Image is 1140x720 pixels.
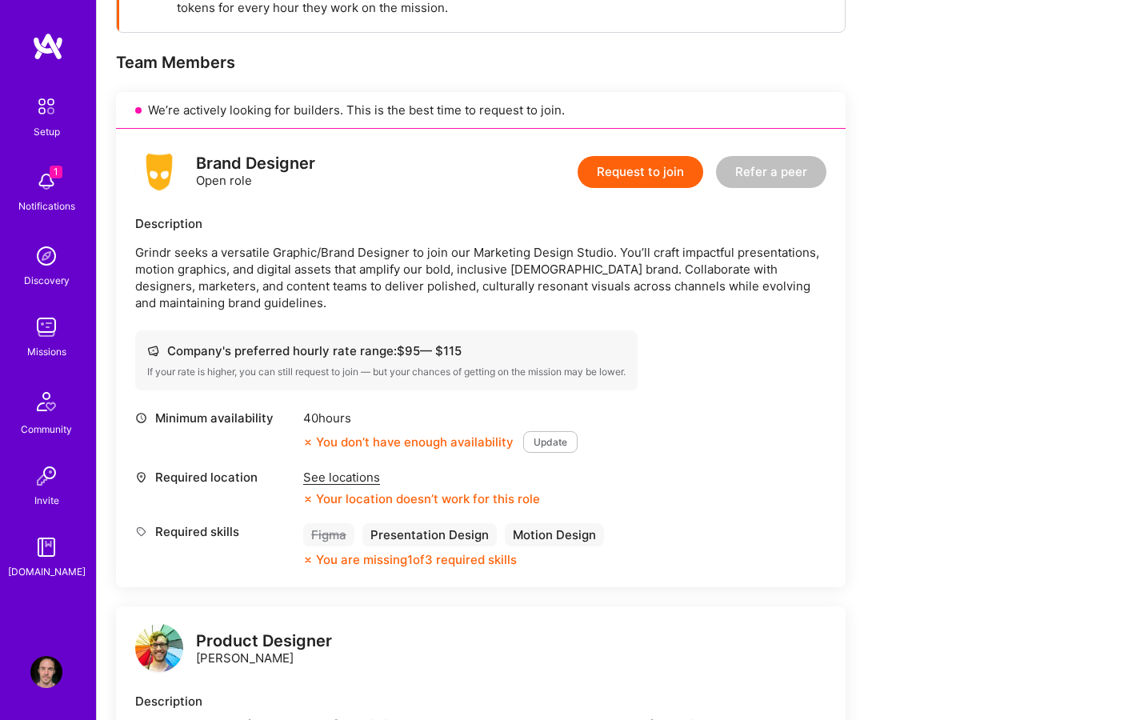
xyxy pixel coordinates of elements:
[135,523,295,540] div: Required skills
[50,166,62,178] span: 1
[303,494,313,504] i: icon CloseOrange
[30,460,62,492] img: Invite
[135,526,147,538] i: icon Tag
[30,656,62,688] img: User Avatar
[27,343,66,360] div: Missions
[30,166,62,198] img: bell
[135,693,826,710] div: Description
[196,155,315,172] div: Brand Designer
[196,633,332,666] div: [PERSON_NAME]
[135,148,183,196] img: logo
[116,52,846,73] div: Team Members
[135,412,147,424] i: icon Clock
[30,531,62,563] img: guide book
[30,240,62,272] img: discovery
[18,198,75,214] div: Notifications
[27,382,66,421] img: Community
[147,366,626,378] div: If your rate is higher, you can still request to join — but your chances of getting on the missio...
[147,342,626,359] div: Company's preferred hourly rate range: $ 95 — $ 115
[135,469,295,486] div: Required location
[716,156,826,188] button: Refer a peer
[26,656,66,688] a: User Avatar
[34,123,60,140] div: Setup
[303,523,354,546] div: Figma
[116,92,846,129] div: We’re actively looking for builders. This is the best time to request to join.
[362,523,497,546] div: Presentation Design
[30,311,62,343] img: teamwork
[196,155,315,189] div: Open role
[303,438,313,447] i: icon CloseOrange
[8,563,86,580] div: [DOMAIN_NAME]
[196,633,332,650] div: Product Designer
[135,410,295,426] div: Minimum availability
[135,471,147,483] i: icon Location
[303,555,313,565] i: icon CloseOrange
[34,492,59,509] div: Invite
[523,431,578,453] button: Update
[21,421,72,438] div: Community
[135,244,826,311] p: Grindr seeks a versatile Graphic/Brand Designer to join our Marketing Design Studio. You’ll craft...
[32,32,64,61] img: logo
[303,410,578,426] div: 40 hours
[135,215,826,232] div: Description
[135,624,183,676] a: logo
[303,490,540,507] div: Your location doesn’t work for this role
[30,90,63,123] img: setup
[135,624,183,672] img: logo
[578,156,703,188] button: Request to join
[316,551,517,568] div: You are missing 1 of 3 required skills
[147,345,159,357] i: icon Cash
[303,469,540,486] div: See locations
[303,434,514,450] div: You don’t have enough availability
[505,523,604,546] div: Motion Design
[24,272,70,289] div: Discovery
